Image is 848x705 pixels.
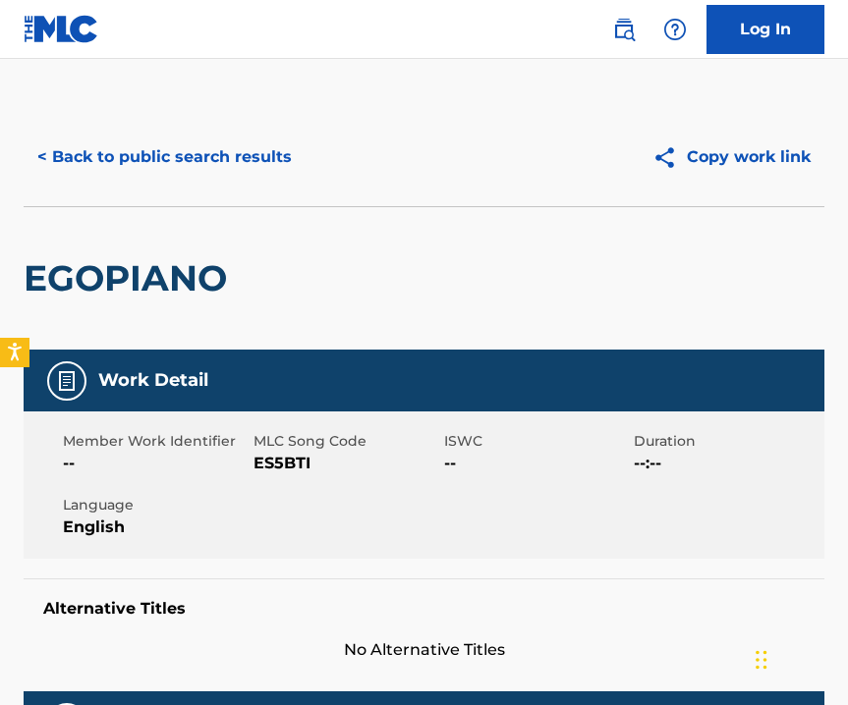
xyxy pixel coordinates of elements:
[655,10,695,49] div: Help
[707,5,824,54] a: Log In
[254,431,439,452] span: MLC Song Code
[98,369,208,392] h5: Work Detail
[63,495,249,515] span: Language
[24,638,824,662] span: No Alternative Titles
[254,452,439,475] span: ES5BTI
[750,611,848,705] iframe: Chat Widget
[612,18,636,41] img: search
[756,630,767,689] div: Drag
[24,256,237,300] h2: EGOPIANO
[444,452,630,475] span: --
[24,133,306,182] button: < Back to public search results
[43,599,805,619] h5: Alternative Titles
[663,18,687,41] img: help
[63,515,249,539] span: English
[652,145,687,170] img: Copy work link
[639,133,824,182] button: Copy work link
[55,369,79,393] img: Work Detail
[634,452,820,475] span: --:--
[63,431,249,452] span: Member Work Identifier
[444,431,630,452] span: ISWC
[604,10,644,49] a: Public Search
[63,452,249,475] span: --
[634,431,820,452] span: Duration
[24,15,99,43] img: MLC Logo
